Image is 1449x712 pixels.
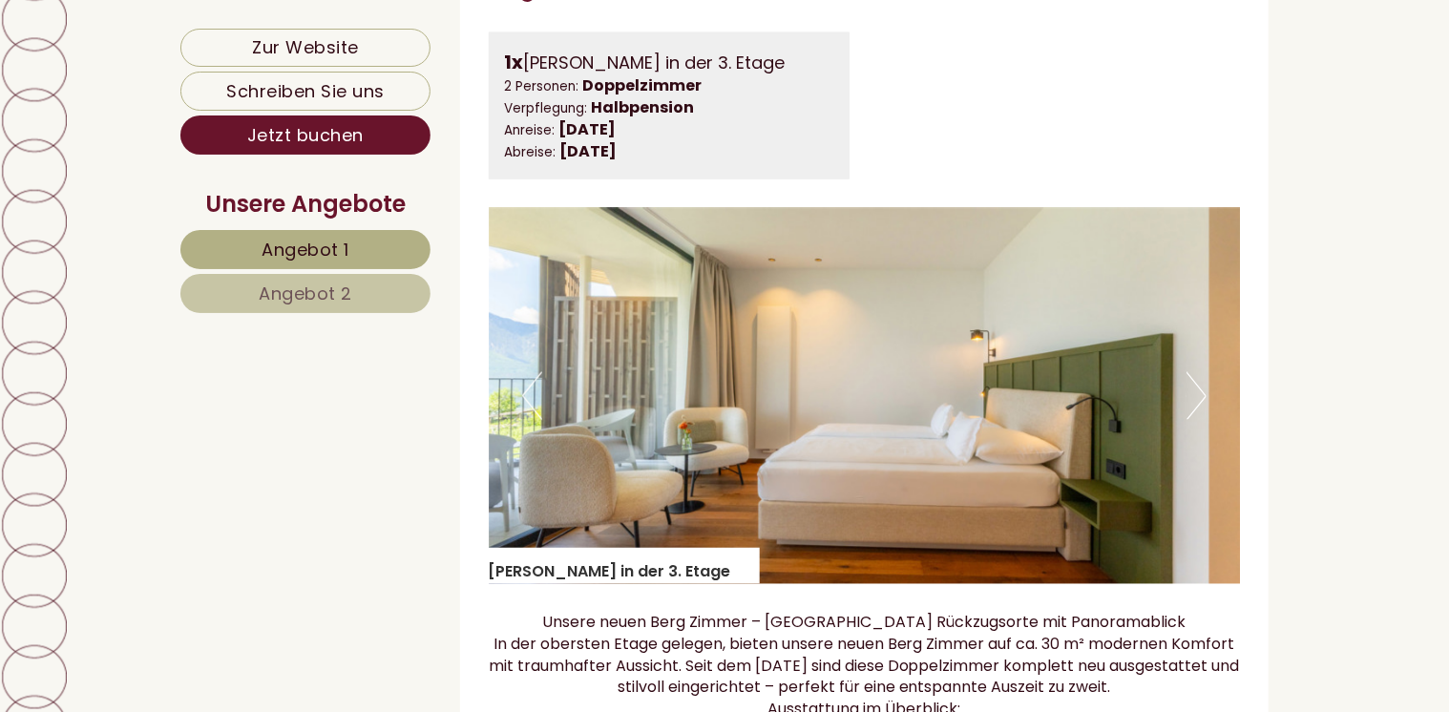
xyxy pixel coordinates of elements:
button: Senden [626,497,752,536]
small: Abreise: [505,143,556,161]
div: [PERSON_NAME] in der 3. Etage [505,49,834,76]
a: Schreiben Sie uns [180,72,430,111]
button: Previous [522,372,542,420]
b: Halbpension [592,96,695,118]
div: Unsere Angebote [180,188,430,220]
a: Zur Website [180,29,430,67]
a: Jetzt buchen [180,115,430,155]
img: image [489,208,1241,584]
b: [DATE] [559,118,617,140]
button: Next [1186,372,1207,420]
b: Doppelzimmer [583,74,703,96]
small: Verpflegung: [505,99,588,117]
div: [PERSON_NAME] in der 3. Etage [489,548,760,584]
small: Anreise: [505,121,556,139]
div: Guten Tag, wie können wir Ihnen helfen? [14,55,341,114]
span: Angebot 1 [262,238,349,262]
div: Hotel Tenz [29,59,331,74]
small: 2 Personen: [505,77,579,95]
b: [DATE] [560,140,618,162]
div: [DATE] [339,14,414,46]
span: Angebot 2 [259,282,352,305]
b: 1x [505,49,524,75]
small: 09:24 [29,96,331,110]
